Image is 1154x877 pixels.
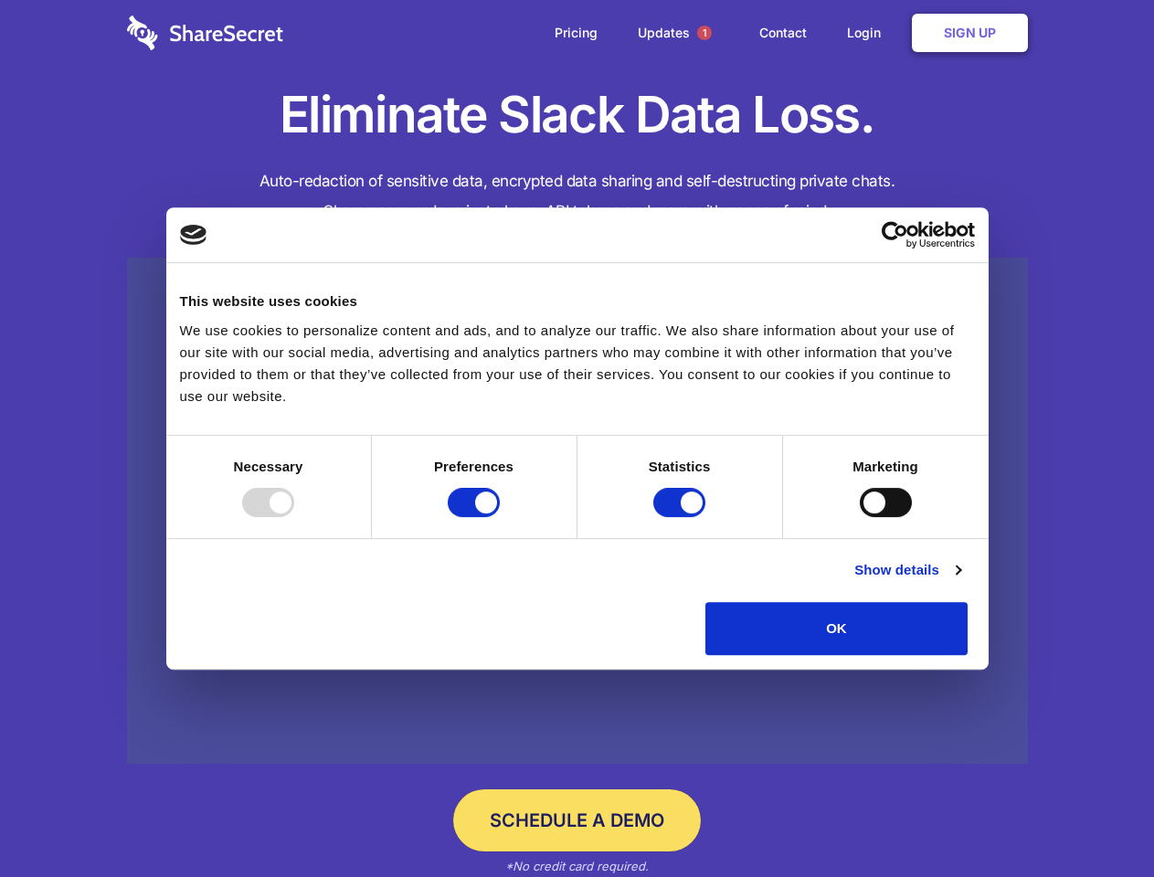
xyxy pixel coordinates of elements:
a: Schedule a Demo [453,789,701,851]
strong: Necessary [234,459,303,474]
div: This website uses cookies [180,291,975,312]
a: Show details [854,559,960,581]
button: OK [705,602,968,655]
a: Pricing [536,5,616,61]
a: Contact [741,5,825,61]
h4: Auto-redaction of sensitive data, encrypted data sharing and self-destructing private chats. Shar... [127,166,1028,227]
span: 1 [697,26,712,40]
strong: Statistics [649,459,711,474]
a: Usercentrics Cookiebot - opens in a new window [815,221,975,248]
a: Wistia video thumbnail [127,258,1028,765]
em: *No credit card required. [505,859,649,873]
a: Login [829,5,908,61]
a: Sign Up [912,14,1028,52]
h1: Eliminate Slack Data Loss. [127,82,1028,148]
img: logo [180,225,207,245]
img: logo-wordmark-white-trans-d4663122ce5f474addd5e946df7df03e33cb6a1c49d2221995e7729f52c070b2.svg [127,16,283,50]
strong: Preferences [434,459,513,474]
div: We use cookies to personalize content and ads, and to analyze our traffic. We also share informat... [180,320,975,407]
strong: Marketing [852,459,918,474]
